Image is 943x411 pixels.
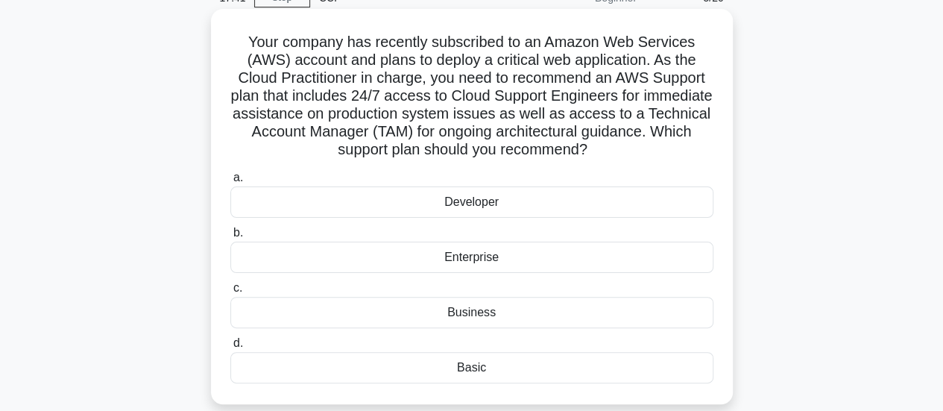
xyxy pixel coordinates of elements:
span: a. [233,171,243,183]
div: Developer [230,186,713,218]
span: c. [233,281,242,294]
div: Enterprise [230,242,713,273]
div: Business [230,297,713,328]
span: b. [233,226,243,239]
span: d. [233,336,243,349]
div: Basic [230,352,713,383]
h5: Your company has recently subscribed to an Amazon Web Services (AWS) account and plans to deploy ... [229,33,715,160]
